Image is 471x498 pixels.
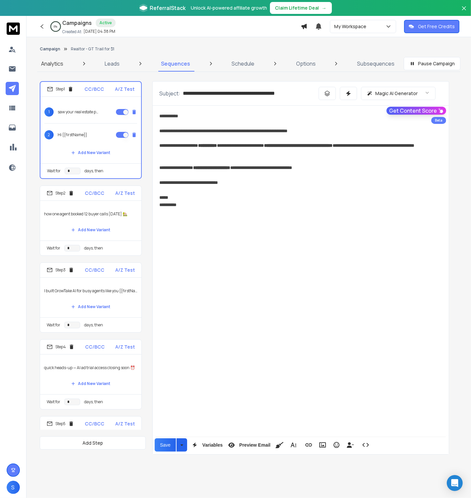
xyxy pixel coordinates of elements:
button: Add New Variant [66,146,116,159]
span: → [322,5,327,11]
h1: Campaigns [62,19,92,27]
p: My Workspace [334,23,369,30]
p: Hi {{firstName}} [58,132,87,138]
p: quick heads-up — AI ad trial access closing soon ⏰ [44,359,137,377]
a: Subsequences [353,56,398,72]
li: Step1CC/BCCA/Z Test1saw your real estate page — this might help 👇2Hi {{firstName}}Add New Variant... [40,81,142,179]
p: Created At: [62,29,82,34]
p: saw your real estate page — this might help 👇 [58,109,100,115]
p: how one agent booked 12 buyer calls [DATE] 🏡 [44,205,137,223]
button: Save [155,438,176,452]
div: Step 5 [47,421,74,427]
span: 1 [44,107,54,117]
div: Step 3 [47,267,74,273]
div: Step 1 [47,86,74,92]
div: Step 4 [47,344,75,350]
p: CC/BCC [85,344,105,350]
a: Leads [101,56,124,72]
button: Insert Unsubscribe Link [344,438,357,452]
p: Subject: [159,89,180,97]
a: Options [292,56,320,72]
button: Close banner [460,4,468,20]
button: Code View [359,438,372,452]
span: Variables [201,442,224,448]
p: Realtor - GT Trail for $1 [71,46,114,52]
button: Clean HTML [273,438,286,452]
li: Step5CC/BCCA/Z Testlast chance — keep your AI ad access before it ends ⚡Add New Variant [40,416,142,471]
p: days, then [84,322,103,328]
button: Add Step [40,436,146,450]
div: Beta [431,117,446,124]
span: Preview Email [238,442,272,448]
button: S [7,481,20,494]
p: Options [296,60,316,68]
p: Get Free Credits [418,23,455,30]
button: Magic AI Generator [361,87,436,100]
p: A/Z Test [115,86,134,92]
p: CC/BCC [84,86,104,92]
p: days, then [84,246,103,251]
button: Get Content Score [387,107,446,115]
span: ReferralStack [150,4,186,12]
p: Wait for [47,168,61,174]
button: Pause Campaign [404,57,460,70]
li: Step2CC/BCCA/Z Testhow one agent booked 12 buyer calls [DATE] 🏡Add New VariantWait fordays, then [40,186,142,256]
li: Step3CC/BCCA/Z TestI built GrowTake AI for busy agents like you {{firstName}} 🧠Add New VariantWai... [40,262,142,333]
div: Step 2 [47,190,74,196]
p: Wait for [47,399,60,405]
button: Variables [188,438,224,452]
button: Get Free Credits [404,20,459,33]
p: days, then [84,399,103,405]
p: A/Z Test [115,420,135,427]
a: Analytics [37,56,67,72]
p: Sequences [161,60,190,68]
button: Claim Lifetime Deal→ [270,2,332,14]
p: Subsequences [357,60,394,68]
p: A/Z Test [115,190,135,196]
p: [DATE] 04:38 PM [83,29,115,34]
p: CC/BCC [85,267,105,273]
p: CC/BCC [85,420,105,427]
p: 0 % [54,25,58,28]
li: Step4CC/BCCA/Z Testquick heads-up — AI ad trial access closing soon ⏰Add New VariantWait fordays,... [40,339,142,410]
button: More Text [287,438,300,452]
a: Sequences [157,56,194,72]
div: Open Intercom Messenger [447,475,463,491]
button: Add New Variant [66,300,116,313]
p: A/Z Test [115,267,135,273]
p: Analytics [41,60,63,68]
div: Active [96,19,116,27]
span: 2 [44,130,54,139]
p: A/Z Test [115,344,135,350]
p: Magic AI Generator [375,90,418,97]
button: Add New Variant [66,377,116,390]
a: Schedule [228,56,259,72]
p: days, then [84,168,103,174]
p: Schedule [232,60,255,68]
p: Leads [105,60,120,68]
button: Emoticons [330,438,343,452]
p: Unlock AI-powered affiliate growth [191,5,267,11]
button: Insert Link (⌘K) [302,438,315,452]
p: Wait for [47,246,60,251]
p: Wait for [47,322,60,328]
p: I built GrowTake AI for busy agents like you {{firstName}} 🧠 [44,282,137,300]
button: Add New Variant [66,223,116,237]
button: Campaign [40,46,60,52]
button: Preview Email [225,438,272,452]
p: CC/BCC [85,190,105,196]
button: Insert Image (⌘P) [316,438,329,452]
